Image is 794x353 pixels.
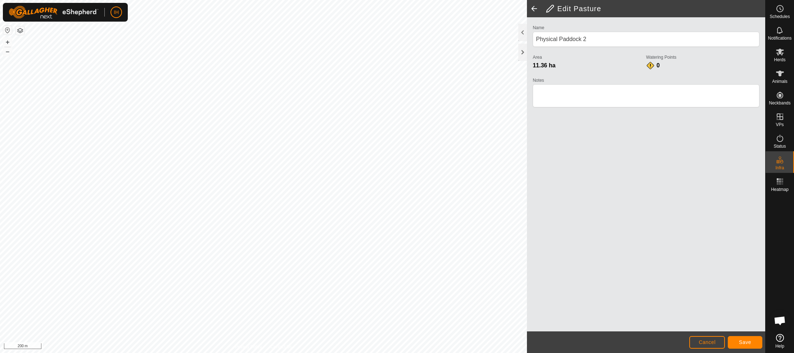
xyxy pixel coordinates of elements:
[533,77,759,84] label: Notes
[114,9,119,16] span: IH
[773,144,786,148] span: Status
[533,24,759,31] label: Name
[699,339,716,345] span: Cancel
[771,187,789,192] span: Heatmap
[271,344,292,350] a: Contact Us
[16,26,24,35] button: Map Layers
[769,310,791,331] div: Open chat
[533,62,555,68] span: 11.36 ha
[775,166,784,170] span: Infra
[546,4,765,13] h2: Edit Pasture
[774,58,785,62] span: Herds
[235,344,262,350] a: Privacy Policy
[689,336,725,349] button: Cancel
[728,336,762,349] button: Save
[769,101,790,105] span: Neckbands
[772,79,788,84] span: Animals
[770,14,790,19] span: Schedules
[657,62,660,68] span: 0
[646,54,759,61] label: Watering Points
[3,47,12,56] button: –
[3,38,12,46] button: +
[9,6,99,19] img: Gallagher Logo
[766,331,794,351] a: Help
[775,344,784,348] span: Help
[3,26,12,35] button: Reset Map
[739,339,751,345] span: Save
[776,122,784,127] span: VPs
[533,54,646,61] label: Area
[768,36,791,40] span: Notifications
